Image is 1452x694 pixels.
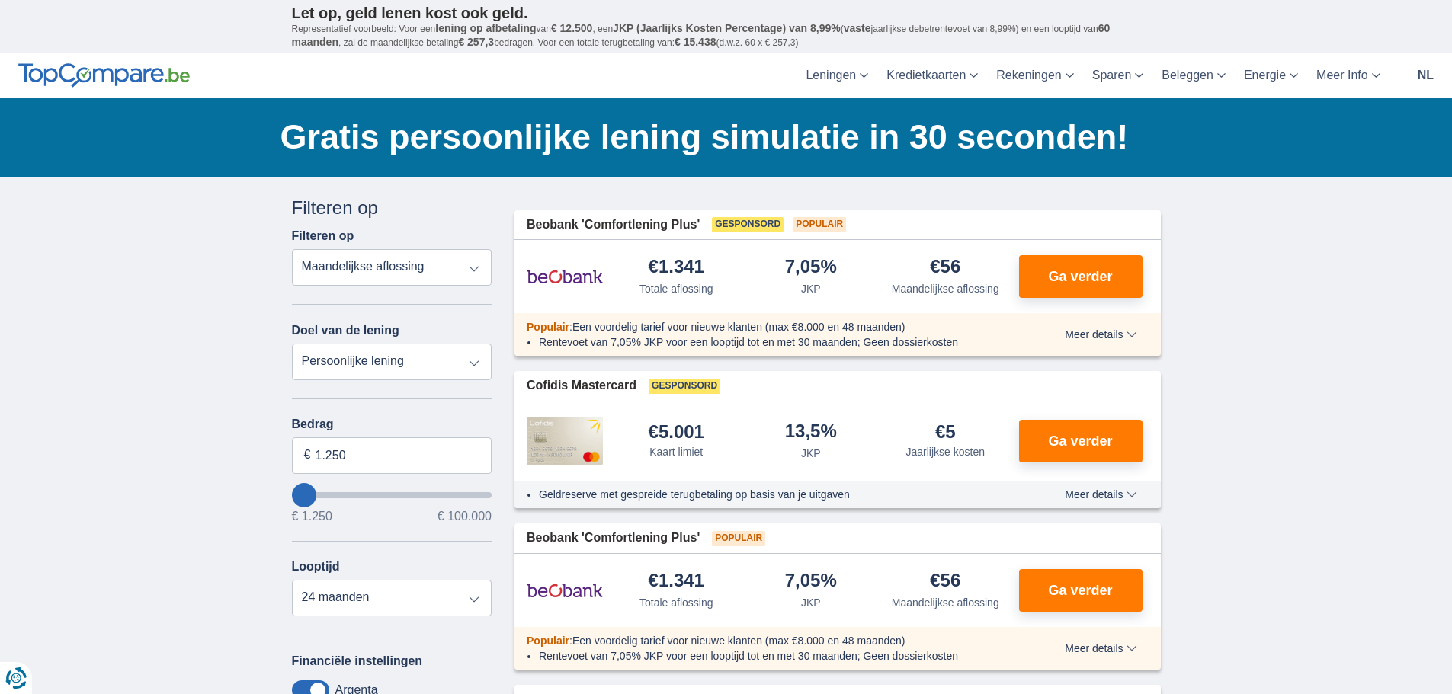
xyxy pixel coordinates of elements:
[292,4,1161,22] p: Let op, geld lenen kost ook geld.
[712,531,765,546] span: Populair
[551,22,593,34] span: € 12.500
[793,217,846,232] span: Populair
[785,257,837,278] div: 7,05%
[639,595,713,610] div: Totale aflossing
[539,648,1009,664] li: Rentevoet van 7,05% JKP voor een looptijd tot en met 30 maanden; Geen dossierkosten
[280,114,1161,161] h1: Gratis persoonlijke lening simulatie in 30 seconden!
[458,36,494,48] span: € 257,3
[539,334,1009,350] li: Rentevoet van 7,05% JKP voor een looptijd tot en met 30 maanden; Geen dossierkosten
[892,281,999,296] div: Maandelijkse aflossing
[892,595,999,610] div: Maandelijkse aflossing
[797,53,877,98] a: Leningen
[18,63,190,88] img: TopCompare
[292,22,1111,48] span: 60 maanden
[292,654,423,668] label: Financiële instellingen
[527,417,603,465] img: product.pl.alt Cofidis CC
[1307,53,1389,98] a: Meer Info
[514,633,1021,648] div: :
[292,324,399,337] label: Doel van de lening
[930,571,960,592] div: €56
[712,217,784,232] span: Gesponsord
[930,257,960,278] div: €56
[304,446,311,464] span: €
[649,379,720,394] span: Gesponsord
[935,423,956,441] div: €5
[1019,255,1143,298] button: Ga verder
[539,487,1009,502] li: Geldreserve met gespreide terugbetaling op basis van je uitgaven
[649,571,704,592] div: €1.341
[292,22,1161,50] p: Representatief voorbeeld: Voor een van , een ( jaarlijkse debetrentevoet van 8,99%) en een loopti...
[527,321,569,333] span: Populair
[292,560,340,574] label: Looptijd
[844,22,871,34] span: vaste
[1048,584,1112,597] span: Ga verder
[987,53,1082,98] a: Rekeningen
[572,635,905,647] span: Een voordelig tarief voor nieuwe klanten (max €8.000 en 48 maanden)
[613,22,841,34] span: JKP (Jaarlijks Kosten Percentage) van 8,99%
[292,195,492,221] div: Filteren op
[292,229,354,243] label: Filteren op
[527,377,636,395] span: Cofidis Mastercard
[801,595,821,610] div: JKP
[801,446,821,461] div: JKP
[527,216,700,234] span: Beobank 'Comfortlening Plus'
[1053,488,1148,501] button: Meer details
[877,53,987,98] a: Kredietkaarten
[572,321,905,333] span: Een voordelig tarief voor nieuwe klanten (max €8.000 en 48 maanden)
[292,492,492,498] input: wantToBorrow
[801,281,821,296] div: JKP
[1065,329,1136,340] span: Meer details
[527,257,603,296] img: product.pl.alt Beobank
[527,635,569,647] span: Populair
[639,281,713,296] div: Totale aflossing
[1048,434,1112,448] span: Ga verder
[649,444,703,459] div: Kaart limiet
[1235,53,1307,98] a: Energie
[1053,328,1148,341] button: Meer details
[649,257,704,278] div: €1.341
[1083,53,1153,98] a: Sparen
[1152,53,1235,98] a: Beleggen
[1019,569,1143,612] button: Ga verder
[1019,420,1143,462] button: Ga verder
[785,571,837,592] div: 7,05%
[1053,642,1148,654] button: Meer details
[514,319,1021,334] div: :
[906,444,986,459] div: Jaarlijkse kosten
[1065,643,1136,654] span: Meer details
[438,510,492,523] span: € 100.000
[527,571,603,609] img: product.pl.alt Beobank
[435,22,536,34] span: lening op afbetaling
[675,36,716,48] span: € 15.438
[527,529,700,547] span: Beobank 'Comfortlening Plus'
[1409,53,1443,98] a: nl
[292,510,332,523] span: € 1.250
[1065,489,1136,500] span: Meer details
[649,423,704,441] div: €5.001
[785,422,837,443] div: 13,5%
[1048,270,1112,283] span: Ga verder
[292,417,492,431] label: Bedrag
